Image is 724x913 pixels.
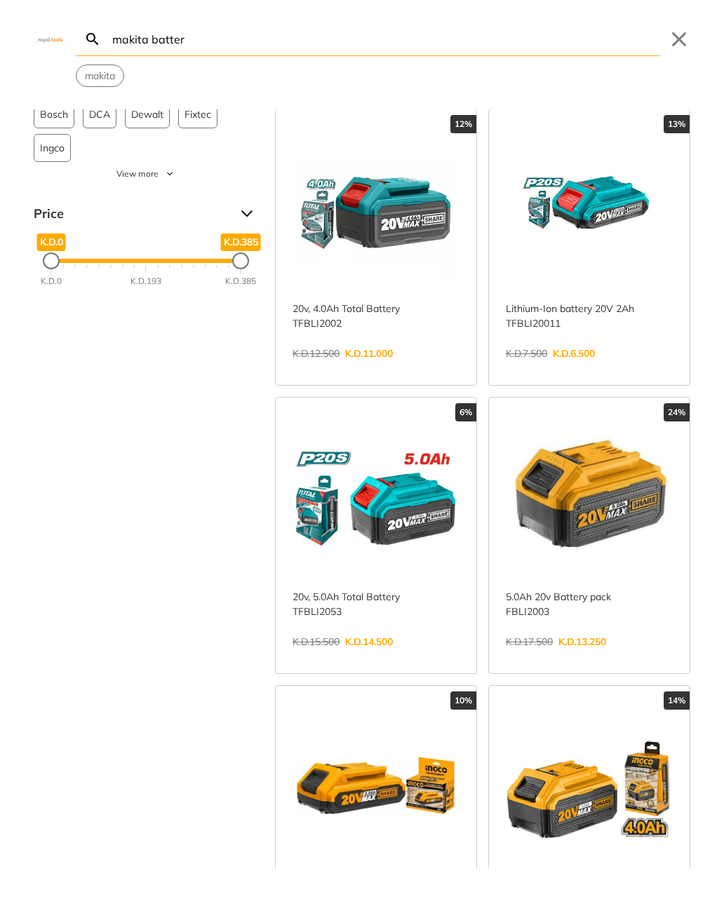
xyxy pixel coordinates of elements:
img: Close [34,36,67,42]
div: 6% [455,403,476,421]
button: Dewalt [125,100,170,128]
span: Bosch [40,101,68,128]
div: 13% [664,115,690,133]
button: Ingco [34,134,71,162]
span: Ingco [40,135,65,161]
div: 14% [664,691,690,710]
div: Minimum Price [43,252,60,269]
button: Close [668,28,690,50]
span: Price [34,203,230,225]
div: K.D.385 [225,275,256,288]
svg: Search [84,31,101,48]
span: Fixtec [185,101,211,128]
div: 10% [450,691,476,710]
div: 24% [664,403,690,421]
div: K.D.0 [41,275,62,288]
div: Suggestion: makita [76,65,124,87]
span: DCA [89,101,110,128]
button: Bosch [34,100,74,128]
span: makita [85,69,115,83]
div: K.D.193 [130,275,161,288]
input: Search… [109,22,659,55]
button: Fixtec [178,100,217,128]
span: View more [116,168,159,180]
button: View more [34,168,258,180]
button: Select suggestion: makita [76,65,123,86]
button: DCA [83,100,116,128]
span: Dewalt [131,101,163,128]
div: Maximum Price [232,252,249,269]
div: 12% [450,115,476,133]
